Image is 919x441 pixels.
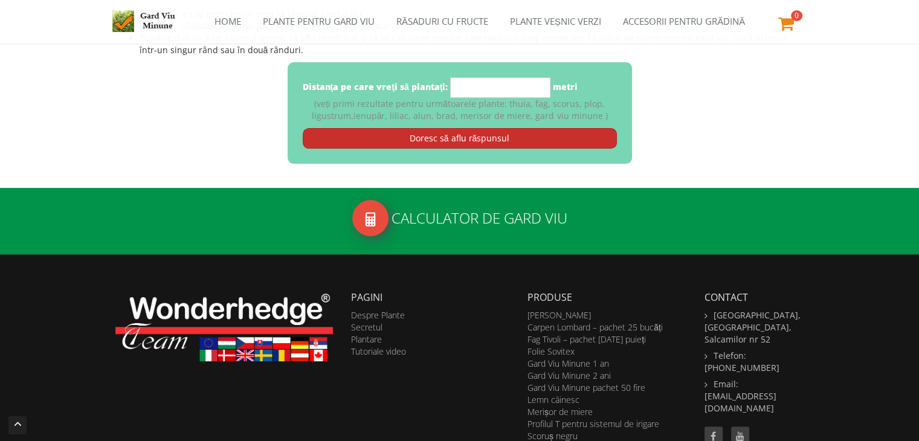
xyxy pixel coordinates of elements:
[351,288,510,307] h2: Pagini
[303,128,617,149] a: Doresc să aflu răspunsul
[705,378,804,414] li: Email: [EMAIL_ADDRESS][DOMAIN_NAME]
[351,346,406,357] a: Tutoriale video
[527,418,659,430] a: Profilul T pentru sistemul de irigare
[115,200,804,242] a: phoneCalculator de gard viu
[303,81,448,93] label: Distanţa pe care vreţi să plantaţi:
[527,288,686,307] h2: Produse
[791,10,802,21] span: 0
[527,406,593,417] a: Merișor de miere
[527,370,611,381] a: Gard Viu Minune 2 ani
[351,321,382,333] a: Secretul
[527,333,646,345] a: Fag Tivoli – pachet [DATE] puieți
[115,200,804,242] h2: Calculator de gard viu
[527,309,591,321] a: [PERSON_NAME]
[527,394,579,405] a: Lemn câinesc
[705,309,804,346] li: [GEOGRAPHIC_DATA], [GEOGRAPHIC_DATA], Salcamilor nr 52
[527,382,645,393] a: Gard Viu Minune pachet 50 fire
[527,346,575,357] a: Folie Sovitex
[112,10,183,32] img: Logo
[553,81,578,93] label: metri
[351,333,382,345] a: Plantare
[115,294,333,361] img: wonderhedge
[362,211,379,228] img: phone
[303,98,617,122] p: (veți primi rezultate pentru următoarele plante: thuia, fag, scorus, plop, ligustrum,ienupăr, lil...
[705,350,804,374] li: Telefon: [PHONE_NUMBER]
[705,288,804,307] h2: Contact
[527,358,609,369] a: Gard Viu Minune 1 an
[351,309,405,321] a: Despre Plante
[527,321,663,333] a: Carpen Lombard – pachet 25 bucăți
